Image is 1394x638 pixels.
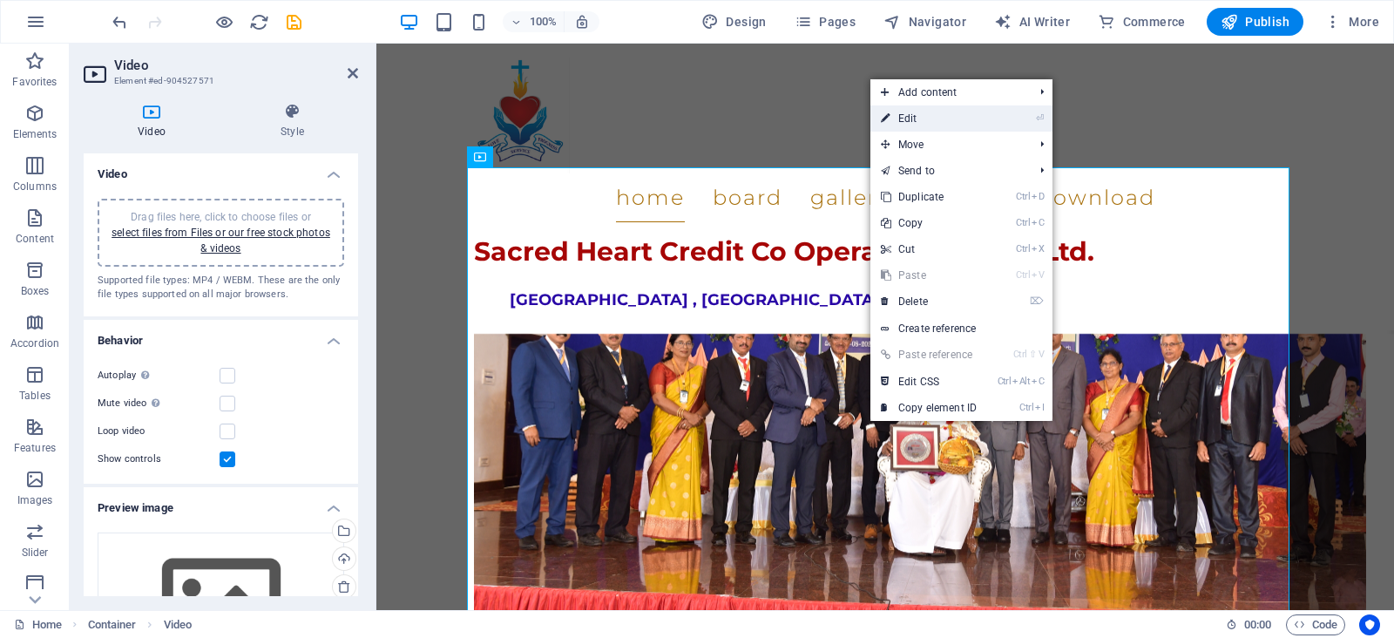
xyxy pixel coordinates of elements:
a: ⏎Edit [870,105,987,132]
i: D [1032,191,1044,202]
a: Create reference [870,316,1052,342]
i: Alt [1012,376,1030,387]
i: C [1032,376,1044,387]
i: X [1032,243,1044,255]
p: Features [14,441,56,455]
a: CtrlVPaste [870,262,987,288]
i: Ctrl [998,376,1012,387]
button: Design [694,8,774,36]
button: Pages [788,8,863,36]
i: Ctrl [1019,402,1033,413]
i: Ctrl [1016,217,1030,228]
span: Publish [1221,13,1289,31]
span: Commerce [1098,13,1186,31]
p: Tables [19,389,51,403]
i: Ctrl [1013,349,1027,360]
span: Navigator [883,13,966,31]
h4: Behavior [84,320,358,351]
span: More [1324,13,1379,31]
i: V [1039,349,1044,360]
i: ⇧ [1029,349,1037,360]
i: Ctrl [1016,243,1030,255]
span: 00 00 [1244,614,1271,635]
a: Ctrl⇧VPaste reference [870,342,987,368]
h4: Video [84,153,358,185]
button: Publish [1207,8,1303,36]
span: Add content [870,79,1026,105]
span: Code [1294,614,1337,635]
a: ⌦Delete [870,288,987,315]
h6: 100% [529,11,557,32]
h2: Video [114,58,358,73]
p: Elements [13,127,58,141]
p: Slider [22,546,49,560]
button: reload [248,11,269,32]
span: Move [870,132,1026,158]
a: select files from Files or our free stock photos & videos [112,227,330,255]
label: Loop video [98,421,220,442]
button: save [283,11,304,32]
a: CtrlCCopy [870,210,987,236]
span: Drag files here, click to choose files or [112,211,330,255]
p: Content [16,232,54,246]
span: Pages [795,13,856,31]
p: Images [17,493,53,507]
button: Navigator [876,8,973,36]
span: AI Writer [994,13,1070,31]
span: Click to select. Double-click to edit [164,614,192,635]
label: Autoplay [98,365,220,386]
a: CtrlDDuplicate [870,184,987,210]
h4: Style [227,103,358,139]
label: Mute video [98,393,220,414]
i: V [1032,269,1044,281]
button: AI Writer [987,8,1077,36]
span: : [1256,618,1259,631]
h3: Element #ed-904527571 [114,73,323,89]
p: Columns [13,180,57,193]
span: Click to select. Double-click to edit [88,614,137,635]
i: Undo: Change video (Ctrl+Z) [110,12,130,32]
a: CtrlXCut [870,236,987,262]
p: Favorites [12,75,57,89]
p: Boxes [21,284,50,298]
label: Show controls [98,449,220,470]
i: Ctrl [1016,191,1030,202]
i: Ctrl [1016,269,1030,281]
nav: breadcrumb [88,614,192,635]
i: C [1032,217,1044,228]
i: Save (Ctrl+S) [284,12,304,32]
i: ⏎ [1036,112,1044,124]
p: Accordion [10,336,59,350]
i: I [1035,402,1044,413]
a: Click to cancel selection. Double-click to open Pages [14,614,62,635]
button: More [1317,8,1386,36]
h4: Preview image [84,487,358,519]
a: CtrlAltCEdit CSS [870,369,987,395]
a: Send to [870,158,1026,184]
div: Design (Ctrl+Alt+Y) [694,8,774,36]
button: undo [109,11,130,32]
span: Design [701,13,767,31]
h4: Video [84,103,227,139]
button: Commerce [1091,8,1193,36]
a: CtrlICopy element ID [870,395,987,421]
i: ⌦ [1030,295,1044,307]
button: Code [1286,614,1345,635]
button: Usercentrics [1359,614,1380,635]
div: Supported file types: MP4 / WEBM. These are the only file types supported on all major browsers. [98,274,344,302]
button: 100% [503,11,565,32]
